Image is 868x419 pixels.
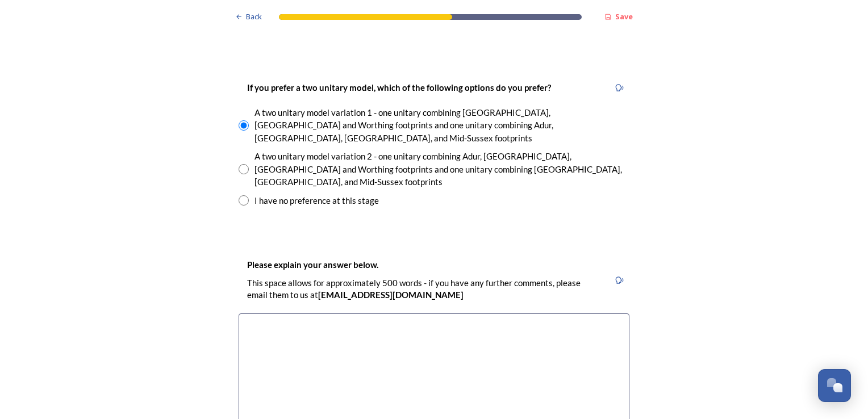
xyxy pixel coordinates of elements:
[246,11,262,22] span: Back
[254,106,629,145] div: A two unitary model variation 1 - one unitary combining [GEOGRAPHIC_DATA], [GEOGRAPHIC_DATA] and ...
[818,369,851,402] button: Open Chat
[318,290,464,300] strong: [EMAIL_ADDRESS][DOMAIN_NAME]
[615,11,633,22] strong: Save
[247,82,551,93] strong: If you prefer a two unitary model, which of the following options do you prefer?
[247,259,378,270] strong: Please explain your answer below.
[254,150,629,188] div: A two unitary model variation 2 - one unitary combining Adur, [GEOGRAPHIC_DATA], [GEOGRAPHIC_DATA...
[254,194,379,207] div: I have no preference at this stage
[247,277,600,301] p: This space allows for approximately 500 words - if you have any further comments, please email th...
